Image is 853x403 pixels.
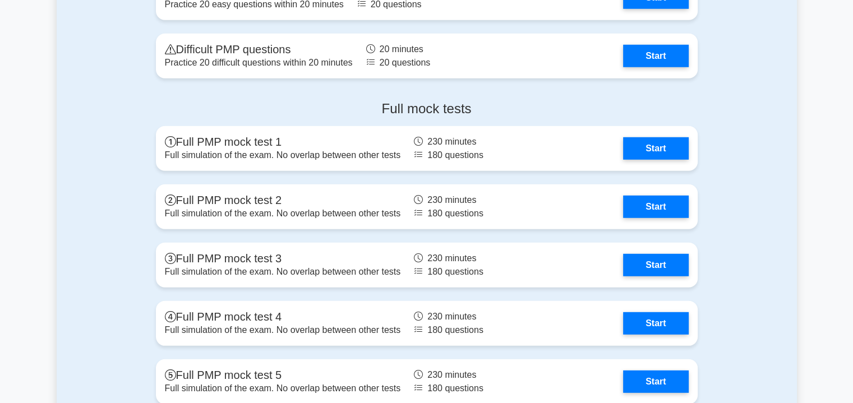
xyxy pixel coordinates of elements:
a: Start [623,45,688,67]
a: Start [623,370,688,393]
a: Start [623,196,688,218]
a: Start [623,254,688,276]
a: Start [623,312,688,335]
a: Start [623,137,688,160]
h4: Full mock tests [156,101,698,117]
